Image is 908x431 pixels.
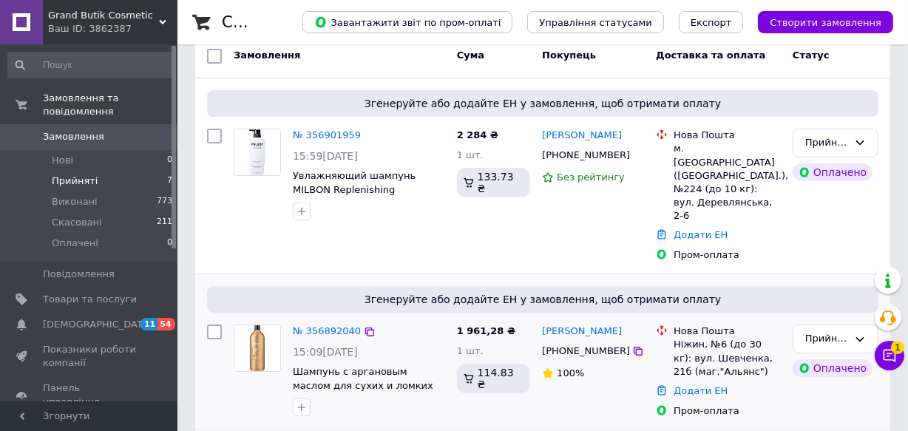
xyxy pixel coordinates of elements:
div: Оплачено [793,163,873,181]
input: Пошук [7,52,174,78]
span: 11 [140,318,157,330]
a: Додати ЕН [674,385,728,396]
span: Cума [457,50,484,61]
a: Фото товару [234,129,281,176]
span: [DEMOGRAPHIC_DATA] [43,318,152,331]
span: 54 [157,318,175,330]
div: Нова Пошта [674,129,781,142]
span: Повідомлення [43,268,115,281]
div: [PHONE_NUMBER] [539,342,632,361]
a: [PERSON_NAME] [542,129,622,143]
span: 211 [157,216,172,229]
span: Покупець [542,50,596,61]
a: Шампунь с аргановым маслом для сухих и ломких волос Redken All Soft Shampoo, 1000 мл [293,366,433,418]
span: Експорт [691,17,732,28]
span: Управління статусами [539,17,652,28]
span: Замовлення [234,50,300,61]
div: Ваш ID: 3862387 [48,22,177,35]
div: Оплачено [793,359,873,377]
span: 1 шт. [457,345,484,356]
span: Згенеруйте або додайте ЕН у замовлення, щоб отримати оплату [213,292,873,307]
span: 773 [157,195,172,208]
button: Створити замовлення [758,11,893,33]
span: 1 шт. [457,149,484,160]
a: № 356892040 [293,325,361,336]
span: Показники роботи компанії [43,343,137,370]
div: [PHONE_NUMBER] [539,146,632,165]
img: Фото товару [234,325,280,371]
span: Без рейтингу [557,172,625,183]
span: 0 [167,237,172,250]
div: Пром-оплата [674,248,781,262]
a: Увлажняющий шампунь MILBON Replenishing Shampoo, 500 ml [293,170,416,208]
span: 2 284 ₴ [457,129,498,140]
div: Прийнято [805,135,848,151]
span: 7 [167,174,172,188]
div: 114.83 ₴ [457,364,531,393]
div: Ніжин, №6 (до 30 кг): вул. Шевченка, 21б (маг."Альянс") [674,338,781,379]
img: Фото товару [234,129,280,175]
button: Чат з покупцем1 [875,341,904,370]
span: Панель управління [43,381,137,408]
a: [PERSON_NAME] [542,325,622,339]
span: Замовлення [43,130,104,143]
span: Згенеруйте або додайте ЕН у замовлення, щоб отримати оплату [213,96,873,111]
span: Замовлення та повідомлення [43,92,177,118]
span: Доставка та оплата [656,50,765,61]
span: Виконані [52,195,98,208]
button: Експорт [679,11,744,33]
a: Додати ЕН [674,229,728,240]
span: 1 961,28 ₴ [457,325,515,336]
span: Оплачені [52,237,98,250]
span: 15:59[DATE] [293,150,358,162]
div: Нова Пошта [674,325,781,338]
div: Пром-оплата [674,404,781,418]
button: Завантажити звіт по пром-оплаті [302,11,512,33]
span: Завантажити звіт по пром-оплаті [314,16,501,29]
span: 100% [557,367,584,379]
span: Скасовані [52,216,102,229]
span: Нові [52,154,73,167]
span: Створити замовлення [770,17,881,28]
span: 1 [891,341,904,354]
button: Управління статусами [527,11,664,33]
span: 15:09[DATE] [293,346,358,358]
div: 133.73 ₴ [457,168,531,197]
span: Товари та послуги [43,293,137,306]
span: Статус [793,50,830,61]
span: 0 [167,154,172,167]
span: Grand Butik Cosmetic [48,9,159,22]
div: м. [GEOGRAPHIC_DATA] ([GEOGRAPHIC_DATA].), №224 (до 10 кг): вул. Деревлянська, 2-6 [674,142,781,223]
a: № 356901959 [293,129,361,140]
h1: Список замовлень [222,13,372,31]
span: Прийняті [52,174,98,188]
a: Фото товару [234,325,281,372]
a: Створити замовлення [743,16,893,27]
div: Прийнято [805,331,848,347]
